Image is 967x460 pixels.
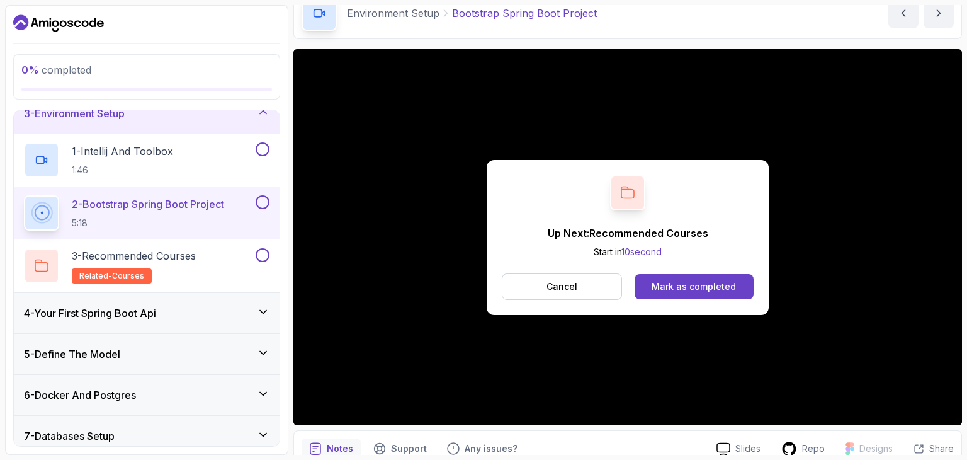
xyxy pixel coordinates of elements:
p: Environment Setup [347,6,439,21]
iframe: 2 - Bootstrap Spring Boot Project [293,49,962,425]
button: 6-Docker And Postgres [14,375,280,415]
button: 4-Your First Spring Boot Api [14,293,280,333]
p: 3 - Recommended Courses [72,248,196,263]
button: 2-Bootstrap Spring Boot Project5:18 [24,195,269,231]
p: Share [929,442,954,455]
button: notes button [302,439,361,459]
h3: 6 - Docker And Postgres [24,388,136,403]
span: 0 % [21,64,39,76]
h3: 7 - Databases Setup [24,428,115,444]
button: 3-Environment Setup [14,93,280,134]
h3: 4 - Your First Spring Boot Api [24,306,156,321]
span: completed [21,64,91,76]
button: Share [903,442,954,455]
p: Repo [802,442,825,455]
a: Slides [706,442,771,456]
p: Slides [735,442,761,455]
p: 1 - Intellij And Toolbox [72,144,173,159]
p: 2 - Bootstrap Spring Boot Project [72,197,224,212]
span: related-courses [79,271,144,281]
button: Feedback button [439,439,525,459]
p: Up Next: Recommended Courses [548,226,708,241]
button: 3-Recommended Coursesrelated-courses [24,248,269,284]
p: Notes [327,442,353,455]
a: Dashboard [13,13,104,33]
button: 5-Define The Model [14,334,280,374]
p: Designs [859,442,893,455]
h3: 5 - Define The Model [24,347,120,362]
button: Mark as completed [635,274,754,299]
p: 1:46 [72,164,173,176]
div: Mark as completed [652,280,736,293]
button: 7-Databases Setup [14,416,280,456]
button: 1-Intellij And Toolbox1:46 [24,142,269,178]
p: Bootstrap Spring Boot Project [452,6,597,21]
h3: 3 - Environment Setup [24,106,125,121]
p: Cancel [546,280,577,293]
button: Cancel [502,273,622,300]
span: 10 second [621,246,662,257]
p: Support [391,442,427,455]
p: 5:18 [72,217,224,229]
a: Repo [771,441,835,457]
p: Start in [548,246,708,258]
button: Support button [366,439,434,459]
p: Any issues? [465,442,517,455]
